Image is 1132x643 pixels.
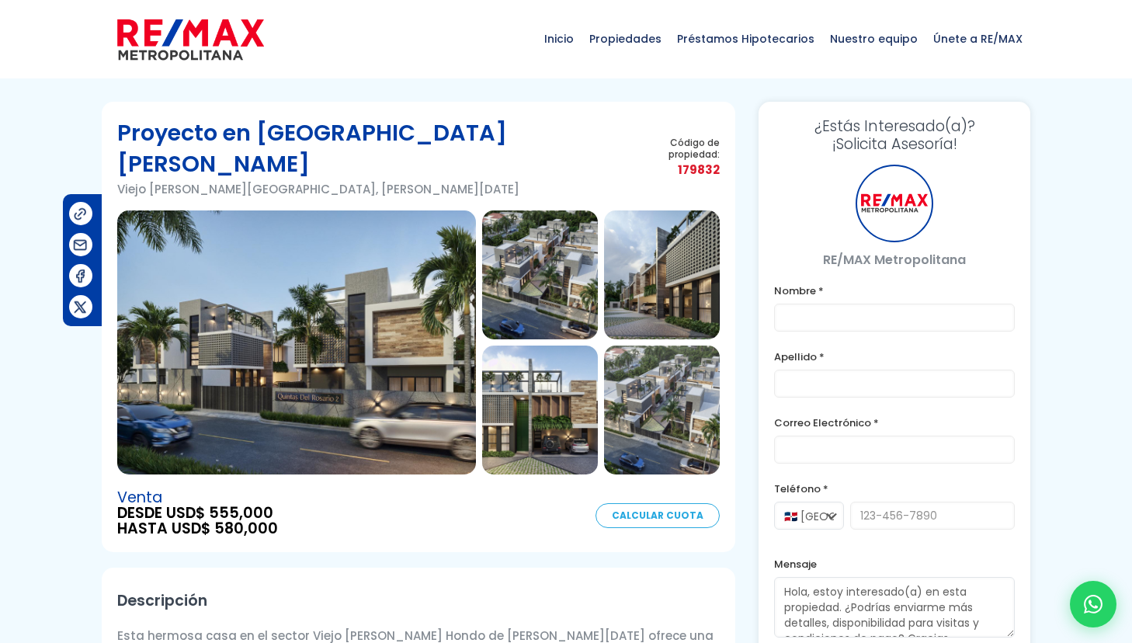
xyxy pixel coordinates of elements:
[774,281,1015,301] label: Nombre *
[596,503,720,528] a: Calcular Cuota
[72,237,89,253] img: Compartir
[629,137,720,160] span: Código de propiedad:
[117,210,476,474] img: Proyecto en Viejo Arroyo Hondo
[669,16,822,62] span: Préstamos Hipotecarios
[72,206,89,222] img: Compartir
[856,165,933,242] div: RE/MAX Metropolitana
[72,268,89,284] img: Compartir
[582,16,669,62] span: Propiedades
[117,179,629,199] p: Viejo [PERSON_NAME][GEOGRAPHIC_DATA], [PERSON_NAME][DATE]
[774,117,1015,135] span: ¿Estás Interesado(a)?
[850,502,1015,530] input: 123-456-7890
[604,346,720,474] img: Proyecto en Viejo Arroyo Hondo
[925,16,1030,62] span: Únete a RE/MAX
[822,16,925,62] span: Nuestro equipo
[774,554,1015,574] label: Mensaje
[117,16,264,63] img: remax-metropolitana-logo
[482,210,598,339] img: Proyecto en Viejo Arroyo Hondo
[604,210,720,339] img: Proyecto en Viejo Arroyo Hondo
[72,299,89,315] img: Compartir
[117,583,720,618] h2: Descripción
[774,347,1015,367] label: Apellido *
[774,413,1015,433] label: Correo Electrónico *
[482,346,598,474] img: Proyecto en Viejo Arroyo Hondo
[774,577,1015,638] textarea: Hola, estoy interesado(a) en esta propiedad. ¿Podrías enviarme más detalles, disponibilidad para ...
[117,117,629,179] h1: Proyecto en [GEOGRAPHIC_DATA][PERSON_NAME]
[117,506,278,521] span: DESDE USD$ 555,000
[536,16,582,62] span: Inicio
[774,479,1015,499] label: Teléfono *
[774,250,1015,269] p: RE/MAX Metropolitana
[774,117,1015,153] h3: ¡Solicita Asesoría!
[117,521,278,537] span: HASTA USD$ 580,000
[117,490,278,506] span: Venta
[629,160,720,179] span: 179832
